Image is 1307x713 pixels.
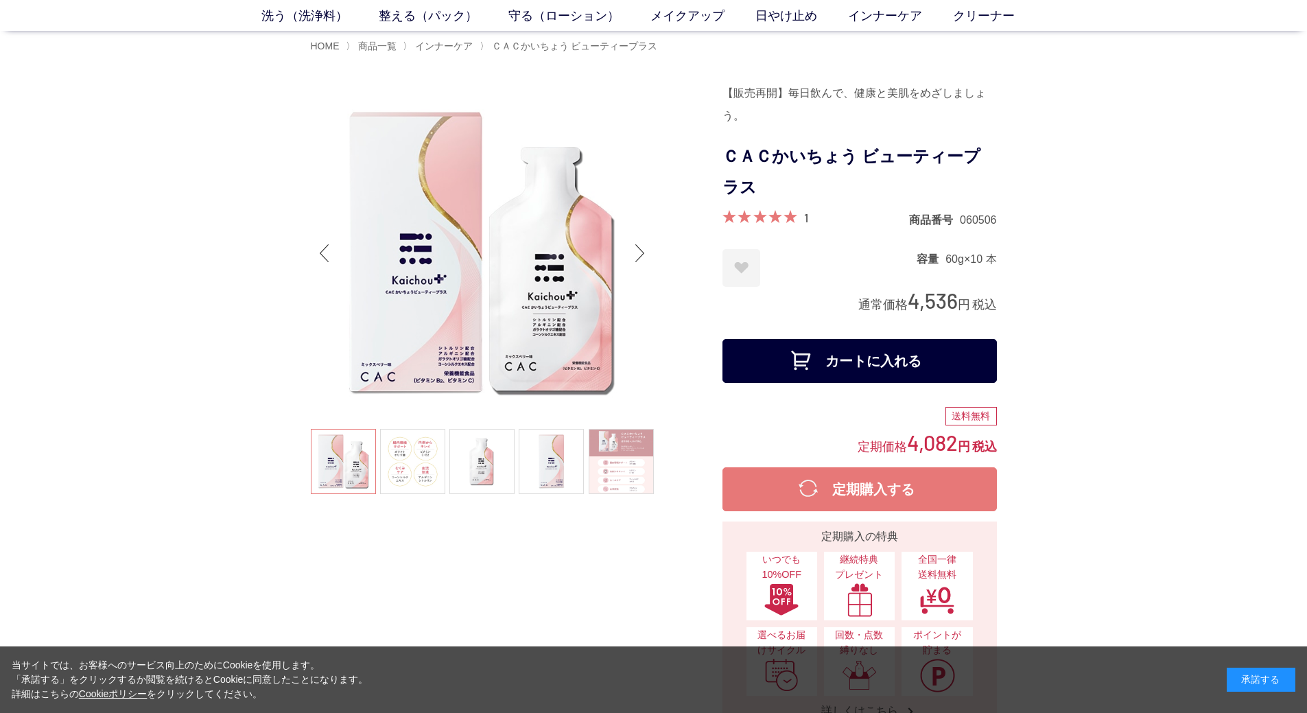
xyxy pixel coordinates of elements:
button: カートに入れる [722,339,997,383]
span: 定期価格 [858,439,907,454]
div: Previous slide [311,226,338,281]
span: 税込 [972,440,997,454]
span: 継続特典 プレゼント [831,552,888,582]
span: いつでも10%OFF [753,552,810,582]
span: ＣＡＣかいちょう ビューティープラス [492,40,658,51]
span: ポイントが貯まる [908,628,965,657]
a: 洗う（洗浄料） [261,7,379,25]
dt: 容量 [917,252,945,266]
span: 通常価格 [858,298,908,312]
a: 整える（パック） [379,7,508,25]
dt: 商品番号 [909,213,960,227]
span: 選べるお届けサイクル [753,628,810,657]
a: 商品一覧 [355,40,397,51]
a: 1 [804,210,808,225]
li: 〉 [480,40,661,53]
span: 円 [958,440,970,454]
a: クリーナー [953,7,1046,25]
div: 承諾する [1227,668,1295,692]
a: ＣＡＣかいちょう ビューティープラス [489,40,658,51]
span: 円 [958,298,970,312]
span: 回数・点数縛りなし [831,628,888,657]
a: インナーケア [412,40,473,51]
div: Next slide [626,226,654,281]
button: 定期購入する [722,467,997,511]
span: 税込 [972,298,997,312]
img: ＣＡＣかいちょう ビューティープラス [311,82,654,425]
span: 4,536 [908,288,958,313]
li: 〉 [403,40,476,53]
div: 当サイトでは、お客様へのサービス向上のためにCookieを使用します。 「承諾する」をクリックするか閲覧を続けるとCookieに同意したことになります。 詳細はこちらの をクリックしてください。 [12,658,368,701]
img: 全国一律送料無料 [919,583,955,617]
a: インナーケア [848,7,953,25]
dd: 60g×10 本 [945,252,996,266]
a: メイクアップ [650,7,755,25]
img: いつでも10%OFF [764,583,799,617]
span: 4,082 [907,430,958,455]
h1: ＣＡＣかいちょう ビューティープラス [722,141,997,203]
a: Cookieポリシー [79,688,148,699]
li: 〉 [346,40,400,53]
img: 継続特典プレゼント [842,583,878,617]
dd: 060506 [960,213,996,227]
div: 定期購入の特典 [728,528,991,545]
span: 商品一覧 [358,40,397,51]
span: インナーケア [415,40,473,51]
div: 【販売再開】毎日飲んで、健康と美肌をめざしましょう。 [722,82,997,128]
a: 日やけ止め [755,7,848,25]
a: 守る（ローション） [508,7,650,25]
a: お気に入りに登録する [722,249,760,287]
a: HOME [311,40,340,51]
span: 全国一律 送料無料 [908,552,965,582]
div: 送料無料 [945,407,997,426]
